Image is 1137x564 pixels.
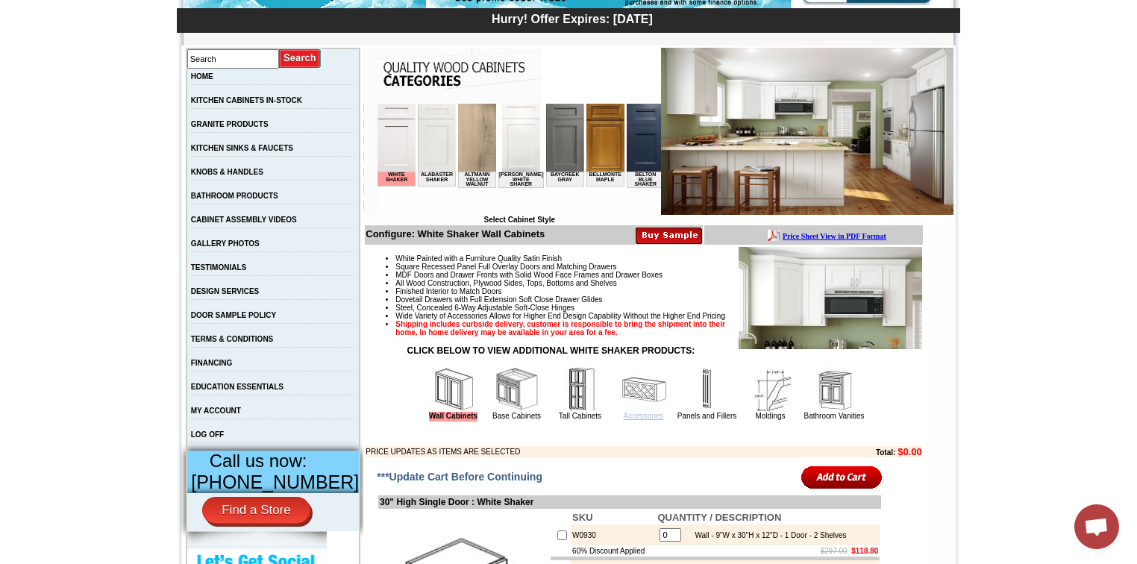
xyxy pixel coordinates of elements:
b: Configure: White Shaker Wall Cabinets [366,228,545,239]
li: MDF Doors and Drawer Fronts with Solid Wood Face Frames and Drawer Boxes [395,271,921,279]
li: Wide Variety of Accessories Allows for Higher End Design Capability Without the Higher End Pricing [395,312,921,320]
a: HOME [191,72,213,81]
a: BATHROOM PRODUCTS [191,192,278,200]
a: MY ACCOUNT [191,407,241,415]
img: Base Cabinets [495,367,539,412]
a: KNOBS & HANDLES [191,168,263,176]
img: Accessories [621,367,666,412]
b: $0.00 [898,446,922,457]
td: 30" High Single Door : White Shaker [378,495,881,509]
span: Call us now: [210,451,307,471]
input: Add to Cart [801,465,883,489]
td: PRICE UPDATES AS ITEMS ARE SELECTED [366,446,794,457]
a: GALLERY PHOTOS [191,239,260,248]
img: Moldings [748,367,793,412]
img: Wall Cabinets [431,367,476,412]
a: Open chat [1074,504,1119,549]
a: KITCHEN CABINETS IN-STOCK [191,96,302,104]
a: Find a Store [202,497,310,524]
a: Panels and Fillers [677,412,736,420]
a: Price Sheet View in PDF Format [17,2,121,15]
li: Square Recessed Panel Full Overlay Doors and Matching Drawers [395,263,921,271]
a: Base Cabinets [492,412,541,420]
div: Hurry! Offer Expires: [DATE] [184,10,960,26]
a: LOG OFF [191,430,224,439]
a: FINANCING [191,359,233,367]
a: TESTIMONIALS [191,263,246,272]
a: EDUCATION ESSENTIALS [191,383,284,391]
b: Total: [876,448,895,457]
strong: CLICK BELOW TO VIEW ADDITIONAL WHITE SHAKER PRODUCTS: [407,345,695,356]
a: DESIGN SERVICES [191,287,260,295]
b: $118.80 [851,547,878,555]
img: White Shaker [661,48,953,215]
a: DOOR SAMPLE POLICY [191,311,276,319]
img: Product Image [739,247,922,349]
img: Tall Cabinets [558,367,603,412]
img: pdf.png [2,4,14,16]
img: Panels and Fillers [685,367,730,412]
a: CABINET ASSEMBLY VIDEOS [191,216,297,224]
s: $297.00 [821,547,848,555]
span: [PHONE_NUMBER] [191,471,359,492]
td: W0930 [571,524,656,545]
li: White Painted with a Furniture Quality Satin Finish [395,254,921,263]
input: Submit [279,48,322,69]
a: Wall Cabinets [429,412,477,422]
a: GRANITE PRODUCTS [191,120,269,128]
li: All Wood Construction, Plywood Sides, Tops, Bottoms and Shelves [395,279,921,287]
a: Moldings [755,412,785,420]
span: ***Update Cart Before Continuing [377,471,542,483]
div: Wall - 9"W x 30"H x 12"D - 1 Door - 2 Shelves [687,531,846,539]
b: Price Sheet View in PDF Format [17,6,121,14]
iframe: Browser incompatible [378,104,661,216]
a: Accessories [624,412,664,420]
a: Tall Cabinets [559,412,601,420]
td: Belton Blue Shaker [249,68,287,84]
a: TERMS & CONDITIONS [191,335,274,343]
img: Bathroom Vanities [812,367,856,412]
li: Finished Interior to Match Doors [395,287,921,295]
b: Select Cabinet Style [483,216,555,224]
td: 60% Discount Applied [571,545,656,557]
li: Dovetail Drawers with Full Extension Soft Close Drawer Glides [395,295,921,304]
a: KITCHEN SINKS & FAUCETS [191,144,293,152]
strong: Shipping includes curbside delivery, customer is responsible to bring the shipment into their hom... [395,320,725,336]
b: QUANTITY / DESCRIPTION [657,512,781,523]
a: Bathroom Vanities [804,412,865,420]
b: SKU [572,512,592,523]
li: Steel, Concealed 6-Way Adjustable Soft-Close Hinges [395,304,921,312]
